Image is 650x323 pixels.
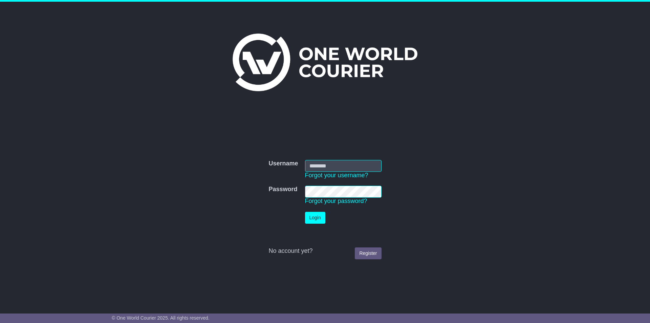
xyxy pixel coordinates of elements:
a: Forgot your password? [305,198,367,204]
a: Register [355,247,381,259]
div: No account yet? [268,247,381,255]
a: Forgot your username? [305,172,368,179]
img: One World [233,34,417,91]
span: © One World Courier 2025. All rights reserved. [112,315,210,321]
label: Password [268,186,297,193]
label: Username [268,160,298,167]
button: Login [305,212,325,224]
